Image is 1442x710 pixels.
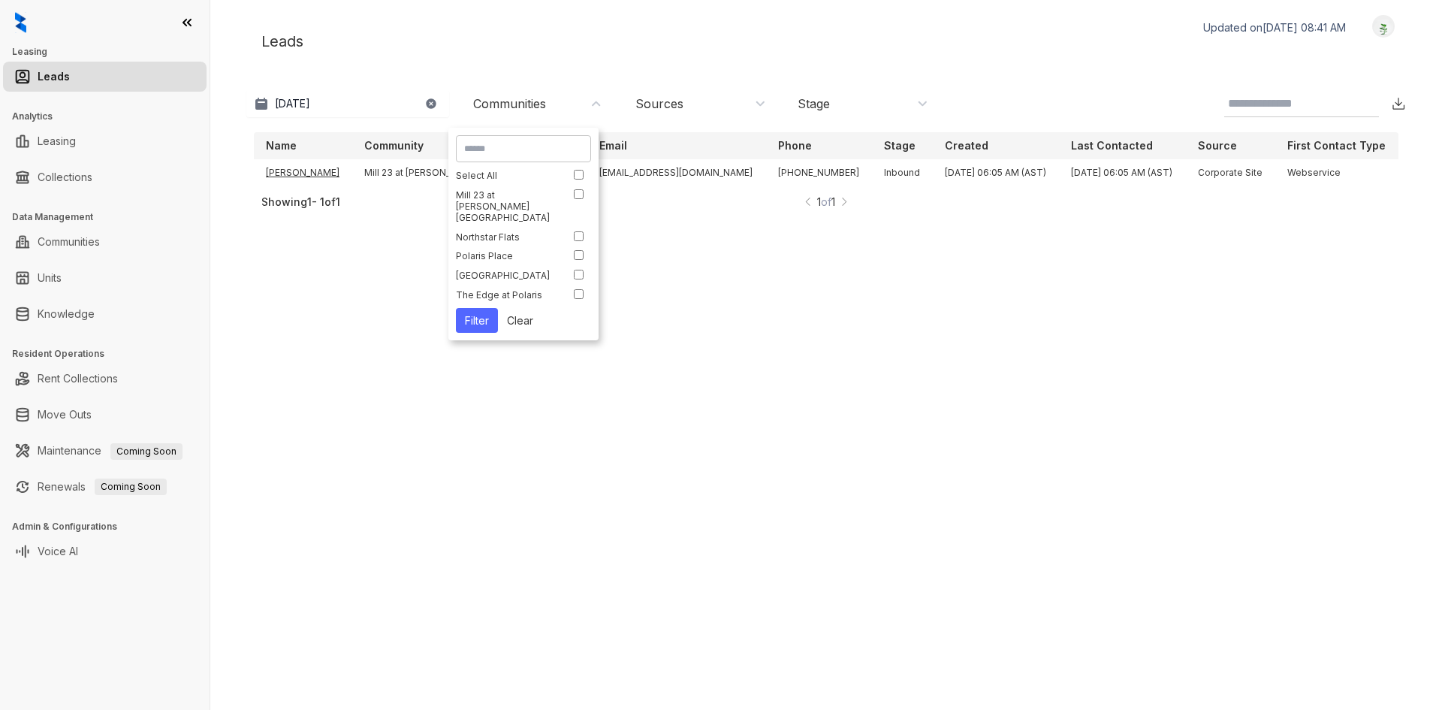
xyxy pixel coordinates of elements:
[3,400,207,430] li: Move Outs
[456,250,558,261] div: Polaris Place
[38,472,167,502] a: RenewalsComing Soon
[261,195,803,208] div: Showing 1 - 1 of 1
[3,472,207,502] li: Renewals
[1203,20,1346,35] p: Updated on [DATE] 08:41 AM
[872,159,933,186] td: Inbound
[1373,19,1394,35] img: UserAvatar
[254,159,352,186] td: [PERSON_NAME]
[587,159,766,186] td: [EMAIL_ADDRESS][DOMAIN_NAME]
[15,12,26,33] img: logo
[246,15,1406,68] div: Leads
[456,189,558,223] div: Mill 23 at [PERSON_NAME][GEOGRAPHIC_DATA]
[352,159,587,186] td: Mill 23 at [PERSON_NAME][GEOGRAPHIC_DATA]
[12,347,210,361] h3: Resident Operations
[778,138,812,153] p: Phone
[38,299,95,329] a: Knowledge
[275,96,310,111] p: [DATE]
[839,194,849,210] img: RightArrowIcon
[456,170,558,181] div: Select All
[12,45,210,59] h3: Leasing
[12,210,210,224] h3: Data Management
[945,138,988,153] p: Created
[933,159,1059,186] td: [DATE] 06:05 AM (AST)
[3,536,207,566] li: Voice AI
[766,159,872,186] td: [PHONE_NUMBER]
[3,227,207,257] li: Communities
[1275,159,1398,186] td: Webservice
[599,138,627,153] p: Email
[38,227,100,257] a: Communities
[498,308,542,333] button: Clear
[38,62,70,92] a: Leads
[1287,138,1386,153] p: First Contact Type
[817,194,835,210] span: 1 1
[803,194,813,210] img: LeftArrowIcon
[38,162,92,192] a: Collections
[38,364,118,394] a: Rent Collections
[1186,159,1275,186] td: Corporate Site
[1071,138,1153,153] p: Last Contacted
[38,536,78,566] a: Voice AI
[456,289,558,301] div: The Edge at Polaris
[38,263,62,293] a: Units
[38,400,92,430] a: Move Outs
[1362,97,1375,110] img: SearchIcon
[3,299,207,329] li: Knowledge
[473,95,546,112] div: Communities
[635,95,683,112] div: Sources
[3,364,207,394] li: Rent Collections
[3,162,207,192] li: Collections
[3,62,207,92] li: Leads
[3,436,207,466] li: Maintenance
[95,479,167,495] span: Coming Soon
[1059,159,1185,186] td: [DATE] 06:05 AM (AST)
[456,231,558,243] div: Northstar Flats
[3,263,207,293] li: Units
[364,138,424,153] p: Community
[884,138,916,153] p: Stage
[12,110,210,123] h3: Analytics
[456,308,498,333] button: Filter
[246,90,449,117] button: [DATE]
[38,126,76,156] a: Leasing
[456,270,558,281] div: [GEOGRAPHIC_DATA]
[266,138,297,153] p: Name
[12,520,210,533] h3: Admin & Configurations
[821,195,831,208] span: of
[1391,96,1406,111] img: Download
[1198,138,1237,153] p: Source
[3,126,207,156] li: Leasing
[798,95,830,112] div: Stage
[110,443,183,460] span: Coming Soon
